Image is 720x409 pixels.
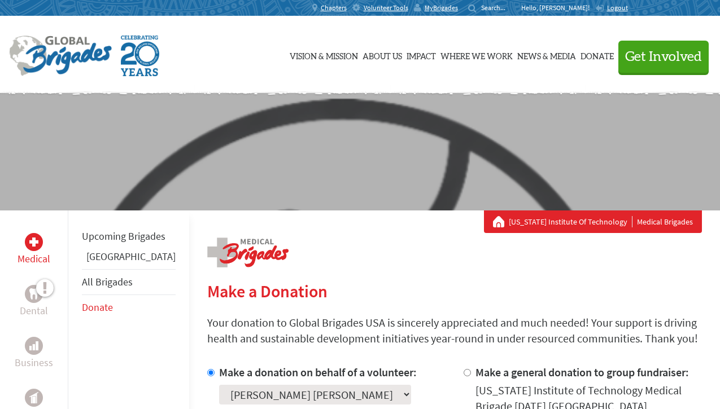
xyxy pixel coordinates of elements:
a: Where We Work [440,27,513,83]
a: Logout [595,3,628,12]
img: Dental [29,288,38,299]
div: Business [25,337,43,355]
a: [US_STATE] Institute Of Technology [509,216,632,227]
li: Guatemala [82,249,176,269]
a: DentalDental [20,285,48,319]
p: Dental [20,303,48,319]
a: Donate [82,301,113,314]
img: Global Brigades Celebrating 20 Years [121,36,159,76]
span: MyBrigades [425,3,458,12]
p: Business [15,355,53,371]
p: Your donation to Global Brigades USA is sincerely appreciated and much needed! Your support is dr... [207,315,702,346]
li: All Brigades [82,269,176,295]
a: All Brigades [82,275,133,288]
p: Medical [18,251,50,267]
a: MedicalMedical [18,233,50,267]
label: Make a general donation to group fundraiser: [475,365,689,379]
a: Vision & Mission [290,27,358,83]
p: Hello, [PERSON_NAME]! [521,3,595,12]
div: Medical [25,233,43,251]
img: Business [29,341,38,350]
label: Make a donation on behalf of a volunteer: [219,365,417,379]
img: Global Brigades Logo [9,36,112,76]
a: [GEOGRAPHIC_DATA] [86,250,176,263]
h2: Make a Donation [207,281,702,301]
div: Medical Brigades [493,216,693,227]
a: About Us [363,27,402,83]
img: Public Health [29,392,38,403]
span: Volunteer Tools [364,3,408,12]
div: Dental [25,285,43,303]
a: Donate [581,27,614,83]
span: Chapters [321,3,347,12]
input: Search... [481,3,513,12]
li: Upcoming Brigades [82,224,176,249]
li: Donate [82,295,176,320]
a: Upcoming Brigades [82,230,165,243]
span: Get Involved [625,50,702,64]
span: Logout [607,3,628,12]
img: Medical [29,238,38,247]
a: News & Media [517,27,576,83]
a: Impact [407,27,436,83]
a: BusinessBusiness [15,337,53,371]
div: Public Health [25,389,43,407]
img: logo-medical.png [207,238,289,267]
button: Get Involved [618,41,709,73]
